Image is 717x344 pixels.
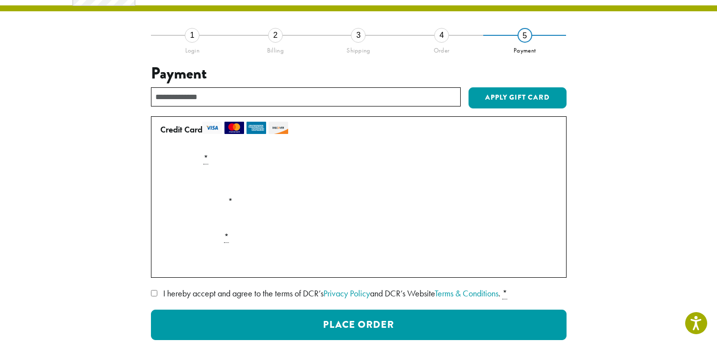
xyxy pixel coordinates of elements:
[203,153,208,164] abbr: required
[202,122,222,134] img: visa
[151,43,234,54] div: Login
[224,231,229,243] abbr: required
[317,43,400,54] div: Shipping
[160,122,553,137] label: Credit Card
[185,28,199,43] div: 1
[151,310,567,340] button: Place Order
[502,288,507,299] abbr: required
[234,43,317,54] div: Billing
[151,290,157,296] input: I hereby accept and agree to the terms of DCR’sPrivacy Policyand DCR’s WebsiteTerms & Conditions. *
[351,28,366,43] div: 3
[518,28,532,43] div: 5
[224,122,244,134] img: mastercard
[469,87,567,109] button: Apply Gift Card
[323,288,370,299] a: Privacy Policy
[435,288,498,299] a: Terms & Conditions
[163,288,500,299] span: I hereby accept and agree to the terms of DCR’s and DCR’s Website .
[151,64,567,83] h3: Payment
[247,122,266,134] img: amex
[269,122,288,134] img: discover
[434,28,449,43] div: 4
[400,43,483,54] div: Order
[483,43,567,54] div: Payment
[268,28,283,43] div: 2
